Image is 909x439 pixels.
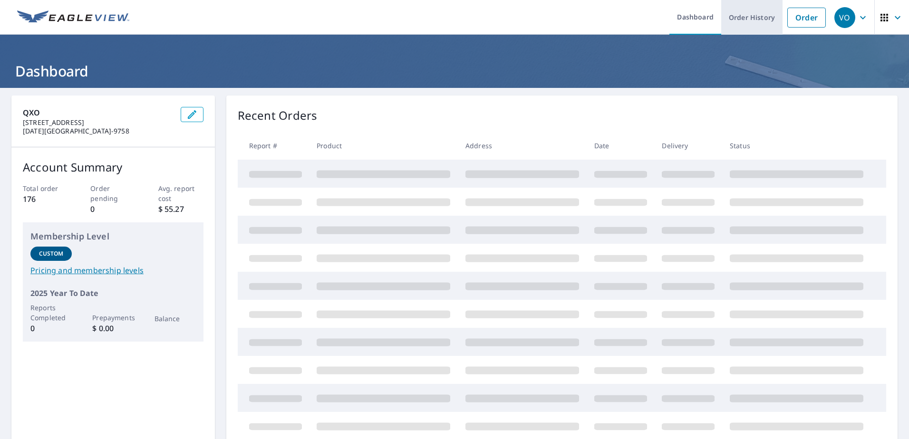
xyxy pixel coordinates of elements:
img: EV Logo [17,10,129,25]
p: 2025 Year To Date [30,287,196,299]
a: Order [787,8,826,28]
div: VO [834,7,855,28]
p: 0 [90,203,135,215]
p: Total order [23,183,68,193]
p: [STREET_ADDRESS] [23,118,173,127]
th: Report # [238,132,309,160]
p: [DATE][GEOGRAPHIC_DATA]-9758 [23,127,173,135]
p: Reports Completed [30,303,72,323]
th: Status [722,132,871,160]
p: Avg. report cost [158,183,203,203]
p: Balance [155,314,196,324]
p: Membership Level [30,230,196,243]
th: Address [458,132,587,160]
a: Pricing and membership levels [30,265,196,276]
p: Recent Orders [238,107,318,124]
p: 176 [23,193,68,205]
p: $ 0.00 [92,323,134,334]
th: Product [309,132,458,160]
p: $ 55.27 [158,203,203,215]
p: Order pending [90,183,135,203]
p: Account Summary [23,159,203,176]
p: 0 [30,323,72,334]
p: QXO [23,107,173,118]
th: Date [587,132,655,160]
h1: Dashboard [11,61,898,81]
p: Custom [39,249,64,258]
p: Prepayments [92,313,134,323]
th: Delivery [654,132,722,160]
